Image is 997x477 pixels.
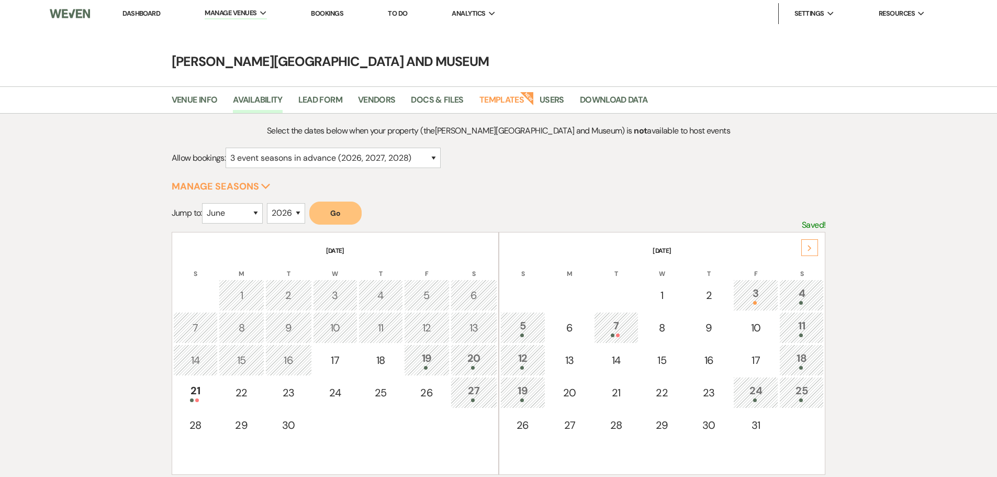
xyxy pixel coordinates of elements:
div: 15 [645,352,679,368]
div: 10 [319,320,352,336]
span: Manage Venues [205,8,256,18]
div: 3 [739,285,773,305]
th: T [594,257,638,279]
a: Dashboard [122,9,160,18]
span: Allow bookings: [172,152,226,163]
div: 26 [506,417,540,433]
th: S [451,257,497,279]
th: F [733,257,779,279]
div: 10 [739,320,773,336]
div: 20 [456,350,491,370]
div: 7 [179,320,212,336]
div: 14 [600,352,633,368]
a: Availability [233,93,282,113]
div: 8 [645,320,679,336]
div: 27 [456,383,491,402]
div: 17 [319,352,352,368]
div: 16 [271,352,306,368]
a: Lead Form [298,93,342,113]
a: Bookings [311,9,343,18]
th: S [500,257,546,279]
div: 23 [271,385,306,401]
div: 12 [410,320,444,336]
span: Analytics [452,8,485,19]
div: 25 [785,383,818,402]
div: 29 [645,417,679,433]
span: Jump to: [172,207,202,218]
th: [DATE] [500,234,824,256]
th: F [404,257,450,279]
a: Docs & Files [411,93,463,113]
th: T [359,257,403,279]
a: Download Data [580,93,648,113]
div: 28 [179,417,212,433]
div: 14 [179,352,212,368]
div: 22 [645,385,679,401]
th: W [313,257,357,279]
div: 11 [364,320,397,336]
a: Venue Info [172,93,218,113]
div: 1 [645,287,679,303]
div: 29 [225,417,259,433]
a: Vendors [358,93,396,113]
div: 7 [600,318,633,337]
div: 12 [506,350,540,370]
div: 6 [552,320,587,336]
div: 25 [364,385,397,401]
div: 17 [739,352,773,368]
div: 11 [785,318,818,337]
div: 21 [600,385,633,401]
div: 21 [179,383,212,402]
div: 27 [552,417,587,433]
div: 24 [319,385,352,401]
p: Select the dates below when your property (the [PERSON_NAME][GEOGRAPHIC_DATA] and Museum ) is ava... [253,124,744,138]
a: Users [540,93,564,113]
div: 18 [364,352,397,368]
a: Templates [479,93,524,113]
img: Weven Logo [50,3,89,25]
div: 22 [225,385,259,401]
th: T [265,257,312,279]
div: 4 [785,285,818,305]
div: 2 [271,287,306,303]
th: W [640,257,685,279]
div: 30 [271,417,306,433]
h4: [PERSON_NAME][GEOGRAPHIC_DATA] and Museum [122,52,876,71]
div: 13 [456,320,491,336]
strong: not [634,125,647,136]
div: 5 [506,318,540,337]
div: 2 [691,287,726,303]
span: Settings [794,8,824,19]
div: 8 [225,320,259,336]
div: 19 [410,350,444,370]
a: To Do [388,9,407,18]
div: 5 [410,287,444,303]
div: 16 [691,352,726,368]
div: 4 [364,287,397,303]
div: 30 [691,417,726,433]
th: T [686,257,732,279]
div: 26 [410,385,444,401]
th: [DATE] [173,234,497,256]
button: Manage Seasons [172,182,271,191]
button: Go [309,202,362,225]
div: 18 [785,350,818,370]
div: 28 [600,417,633,433]
th: S [173,257,218,279]
div: 3 [319,287,352,303]
div: 20 [552,385,587,401]
div: 13 [552,352,587,368]
p: Saved! [802,218,825,232]
div: 9 [691,320,726,336]
div: 9 [271,320,306,336]
th: M [546,257,593,279]
div: 24 [739,383,773,402]
div: 1 [225,287,259,303]
span: Resources [879,8,915,19]
div: 23 [691,385,726,401]
div: 19 [506,383,540,402]
div: 6 [456,287,491,303]
div: 15 [225,352,259,368]
th: S [779,257,824,279]
th: M [219,257,264,279]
